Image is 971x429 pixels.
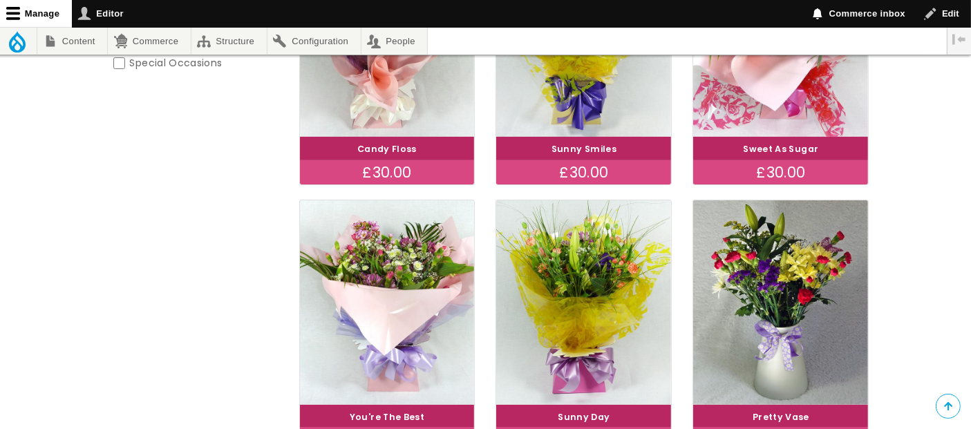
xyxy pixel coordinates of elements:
div: £30.00 [496,160,671,185]
a: Candy Floss [357,143,417,155]
a: Sweet As Sugar [744,143,819,155]
a: Sunny Day [558,411,610,423]
a: Structure [191,28,267,55]
a: Content [37,28,107,55]
img: Pretty Vase [693,200,868,404]
a: You're The Best [350,411,424,423]
button: Vertical orientation [948,28,971,51]
a: Pretty Vase [753,411,809,423]
div: £30.00 [693,160,868,185]
span: Special Occasions [130,56,223,70]
a: Sunny Smiles [552,143,616,155]
img: Sunny Day [496,200,671,404]
a: Commerce [108,28,190,55]
a: People [361,28,428,55]
a: Configuration [267,28,361,55]
div: £30.00 [300,160,475,185]
img: You're The Best [300,200,475,404]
